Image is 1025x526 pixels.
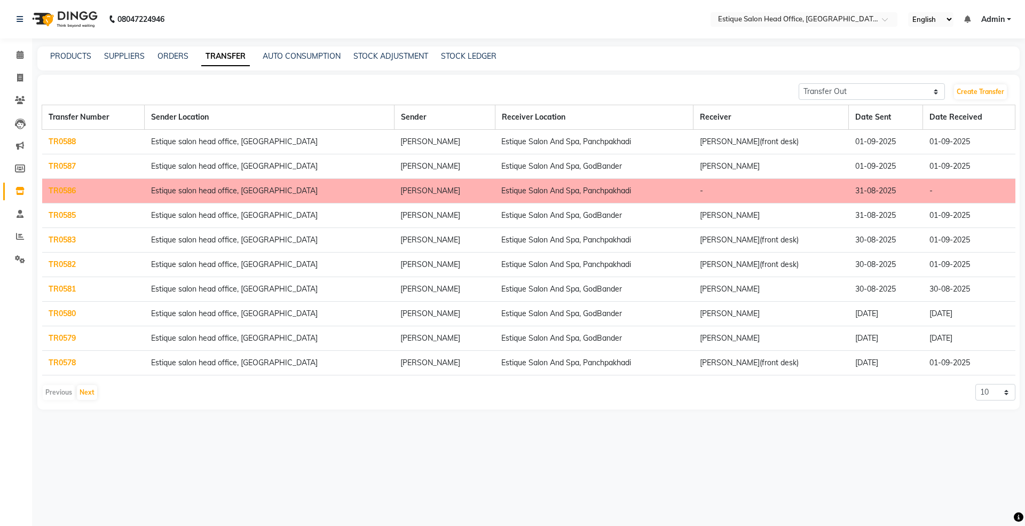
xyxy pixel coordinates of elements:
td: Estique salon head office, [GEOGRAPHIC_DATA] [145,228,395,253]
td: Estique salon head office, [GEOGRAPHIC_DATA] [145,277,395,302]
a: PRODUCTS [50,51,91,61]
a: SUPPLIERS [104,51,145,61]
td: 30-08-2025 [849,228,923,253]
td: [DATE] [923,302,1015,326]
td: Estique Salon And Spa, Panchpakhadi [495,179,693,203]
td: [DATE] [923,326,1015,351]
td: [PERSON_NAME] [394,302,495,326]
td: - [923,179,1015,203]
td: [PERSON_NAME] [394,130,495,154]
td: [PERSON_NAME](front desk) [693,228,849,253]
td: [PERSON_NAME](front desk) [693,130,849,154]
td: [DATE] [849,326,923,351]
a: STOCK ADJUSTMENT [353,51,428,61]
td: Estique salon head office, [GEOGRAPHIC_DATA] [145,351,395,375]
td: [PERSON_NAME] [394,351,495,375]
td: Estique Salon And Spa, Panchpakhadi [495,351,693,375]
td: Estique Salon And Spa, Panchpakhadi [495,253,693,277]
a: TR0581 [49,284,76,294]
b: 08047224946 [117,4,164,34]
td: Estique salon head office, [GEOGRAPHIC_DATA] [145,203,395,228]
td: 01-09-2025 [923,253,1015,277]
td: Estique Salon And Spa, GodBander [495,154,693,179]
a: TRANSFER [201,47,250,66]
th: Sender [394,105,495,130]
td: [PERSON_NAME] [394,326,495,351]
td: 01-09-2025 [849,130,923,154]
th: Transfer Number [42,105,145,130]
span: Admin [981,14,1005,25]
td: [PERSON_NAME] [693,326,849,351]
a: TR0586 [49,186,76,195]
a: Create Transfer [954,84,1007,99]
td: [PERSON_NAME] [693,154,849,179]
td: 30-08-2025 [923,277,1015,302]
th: Date Received [923,105,1015,130]
td: 01-09-2025 [923,154,1015,179]
td: Estique Salon And Spa, GodBander [495,302,693,326]
td: 01-09-2025 [923,351,1015,375]
a: ORDERS [157,51,188,61]
td: Estique salon head office, [GEOGRAPHIC_DATA] [145,154,395,179]
td: [PERSON_NAME] [693,203,849,228]
td: [PERSON_NAME] [394,203,495,228]
td: 30-08-2025 [849,253,923,277]
a: TR0585 [49,210,76,220]
a: TR0588 [49,137,76,146]
img: logo [27,4,100,34]
td: [PERSON_NAME] [394,228,495,253]
th: Receiver Location [495,105,693,130]
td: [PERSON_NAME](front desk) [693,351,849,375]
a: TR0578 [49,358,76,367]
td: 01-09-2025 [923,203,1015,228]
td: Estique salon head office, [GEOGRAPHIC_DATA] [145,179,395,203]
td: Estique Salon And Spa, GodBander [495,203,693,228]
td: Estique Salon And Spa, Panchpakhadi [495,130,693,154]
a: TR0579 [49,333,76,343]
a: AUTO CONSUMPTION [263,51,341,61]
td: Estique salon head office, [GEOGRAPHIC_DATA] [145,130,395,154]
td: Estique salon head office, [GEOGRAPHIC_DATA] [145,326,395,351]
td: [PERSON_NAME] [693,302,849,326]
a: TR0587 [49,161,76,171]
th: Date Sent [849,105,923,130]
a: STOCK LEDGER [441,51,496,61]
a: TR0582 [49,260,76,269]
td: - [693,179,849,203]
td: [PERSON_NAME] [693,277,849,302]
a: TR0580 [49,309,76,318]
td: [DATE] [849,302,923,326]
td: Estique salon head office, [GEOGRAPHIC_DATA] [145,253,395,277]
th: Receiver [693,105,849,130]
td: [PERSON_NAME](front desk) [693,253,849,277]
td: [PERSON_NAME] [394,253,495,277]
td: 30-08-2025 [849,277,923,302]
a: TR0583 [49,235,76,245]
th: Sender Location [145,105,395,130]
td: Estique Salon And Spa, Panchpakhadi [495,228,693,253]
td: 31-08-2025 [849,203,923,228]
td: Estique Salon And Spa, GodBander [495,277,693,302]
td: 01-09-2025 [923,130,1015,154]
td: [PERSON_NAME] [394,277,495,302]
td: 01-09-2025 [849,154,923,179]
td: [PERSON_NAME] [394,154,495,179]
td: 01-09-2025 [923,228,1015,253]
td: [PERSON_NAME] [394,179,495,203]
td: Estique Salon And Spa, GodBander [495,326,693,351]
td: Estique salon head office, [GEOGRAPHIC_DATA] [145,302,395,326]
button: Next [77,385,97,400]
td: 31-08-2025 [849,179,923,203]
td: [DATE] [849,351,923,375]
